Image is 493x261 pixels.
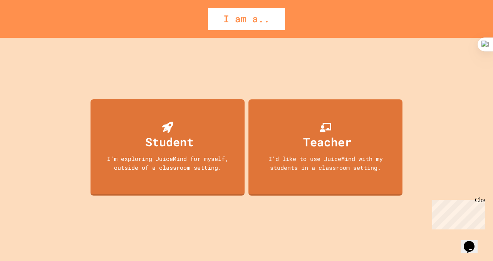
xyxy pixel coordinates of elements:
div: Chat with us now!Close [3,3,53,49]
div: Student [145,133,194,151]
iframe: chat widget [429,197,485,229]
div: Teacher [303,133,352,151]
div: I'm exploring JuiceMind for myself, outside of a classroom setting. [98,154,237,172]
iframe: chat widget [461,230,485,253]
div: I'd like to use JuiceMind with my students in a classroom setting. [256,154,395,172]
div: I am a.. [208,8,285,30]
